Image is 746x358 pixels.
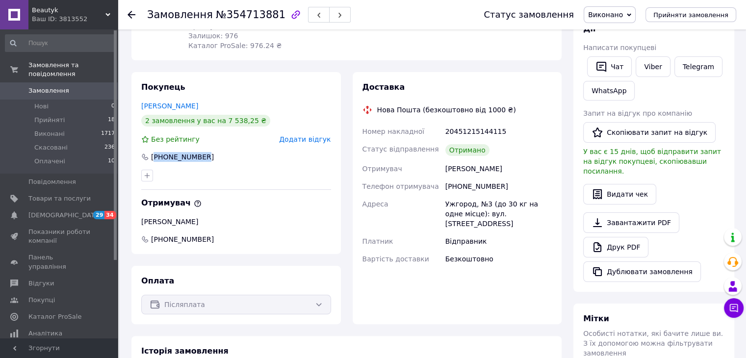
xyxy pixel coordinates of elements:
[445,144,489,156] div: Отримано
[583,81,635,101] a: WhatsApp
[34,102,49,111] span: Нові
[28,296,55,305] span: Покупці
[141,346,229,356] span: Історія замовлення
[362,237,393,245] span: Платник
[141,276,174,285] span: Оплата
[28,279,54,288] span: Відгуки
[583,122,716,143] button: Скопіювати запит на відгук
[375,105,518,115] div: Нова Пошта (безкоштовно від 1000 ₴)
[645,7,736,22] button: Прийняти замовлення
[362,165,402,173] span: Отримувач
[150,234,215,244] span: [PHONE_NUMBER]
[443,123,554,140] div: 20451215144115
[362,200,388,208] span: Адреса
[150,152,215,162] div: [PHONE_NUMBER]
[141,217,331,227] div: [PERSON_NAME]
[28,329,62,338] span: Аналітика
[443,195,554,232] div: Ужгород, №3 (до 30 кг на одне місце): вул. [STREET_ADDRESS]
[443,232,554,250] div: Відправник
[188,42,282,50] span: Каталог ProSale: 976.24 ₴
[636,56,670,77] a: Viber
[104,143,115,152] span: 236
[101,129,115,138] span: 1717
[583,44,656,51] span: Написати покупцеві
[151,135,200,143] span: Без рейтингу
[28,61,118,78] span: Замовлення та повідомлення
[5,34,116,52] input: Пошук
[653,11,728,19] span: Прийняти замовлення
[279,135,331,143] span: Додати відгук
[34,143,68,152] span: Скасовані
[484,10,574,20] div: Статус замовлення
[583,330,723,357] span: Особисті нотатки, які бачите лише ви. З їх допомогою можна фільтрувати замовлення
[108,157,115,166] span: 10
[141,102,198,110] a: [PERSON_NAME]
[28,253,91,271] span: Панель управління
[583,184,656,205] button: Видати чек
[111,102,115,111] span: 0
[108,116,115,125] span: 18
[28,312,81,321] span: Каталог ProSale
[362,182,439,190] span: Телефон отримувача
[587,56,632,77] button: Чат
[362,82,405,92] span: Доставка
[583,212,679,233] a: Завантажити PDF
[147,9,213,21] span: Замовлення
[583,148,721,175] span: У вас є 15 днів, щоб відправити запит на відгук покупцеві, скопіювавши посилання.
[583,261,701,282] button: Дублювати замовлення
[141,115,270,127] div: 2 замовлення у вас на 7 538,25 ₴
[188,32,238,40] span: Залишок: 976
[34,116,65,125] span: Прийняті
[588,11,623,19] span: Виконано
[34,157,65,166] span: Оплачені
[93,211,104,219] span: 29
[583,314,609,323] span: Мітки
[443,160,554,178] div: [PERSON_NAME]
[674,56,722,77] a: Telegram
[104,211,116,219] span: 34
[28,228,91,245] span: Показники роботи компанії
[362,128,425,135] span: Номер накладної
[216,9,285,21] span: №354713881
[128,10,135,20] div: Повернутися назад
[141,198,202,207] span: Отримувач
[583,237,648,257] a: Друк PDF
[583,109,692,117] span: Запит на відгук про компанію
[28,194,91,203] span: Товари та послуги
[583,24,595,33] span: Дії
[443,250,554,268] div: Безкоштовно
[724,298,744,318] button: Чат з покупцем
[34,129,65,138] span: Виконані
[32,15,118,24] div: Ваш ID: 3813552
[362,145,439,153] span: Статус відправлення
[141,82,185,92] span: Покупець
[28,211,101,220] span: [DEMOGRAPHIC_DATA]
[28,178,76,186] span: Повідомлення
[443,178,554,195] div: [PHONE_NUMBER]
[32,6,105,15] span: Beautyk
[28,86,69,95] span: Замовлення
[362,255,429,263] span: Вартість доставки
